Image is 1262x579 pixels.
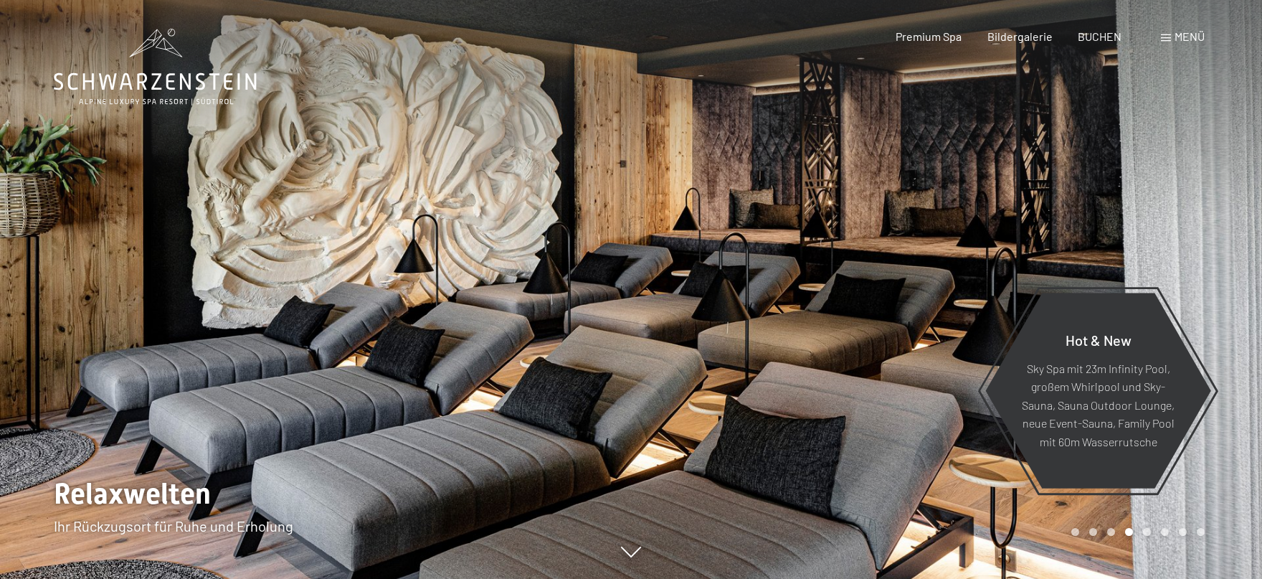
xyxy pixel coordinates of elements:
[1066,528,1205,536] div: Carousel Pagination
[1175,29,1205,43] span: Menü
[1161,528,1169,536] div: Carousel Page 6
[1179,528,1187,536] div: Carousel Page 7
[1078,29,1121,43] a: BUCHEN
[1107,528,1115,536] div: Carousel Page 3
[1089,528,1097,536] div: Carousel Page 2
[1125,528,1133,536] div: Carousel Page 4 (Current Slide)
[1143,528,1151,536] div: Carousel Page 5
[987,29,1053,43] a: Bildergalerie
[1020,359,1176,451] p: Sky Spa mit 23m Infinity Pool, großem Whirlpool und Sky-Sauna, Sauna Outdoor Lounge, neue Event-S...
[985,292,1212,489] a: Hot & New Sky Spa mit 23m Infinity Pool, großem Whirlpool und Sky-Sauna, Sauna Outdoor Lounge, ne...
[896,29,962,43] a: Premium Spa
[1071,528,1079,536] div: Carousel Page 1
[1066,331,1131,348] span: Hot & New
[1197,528,1205,536] div: Carousel Page 8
